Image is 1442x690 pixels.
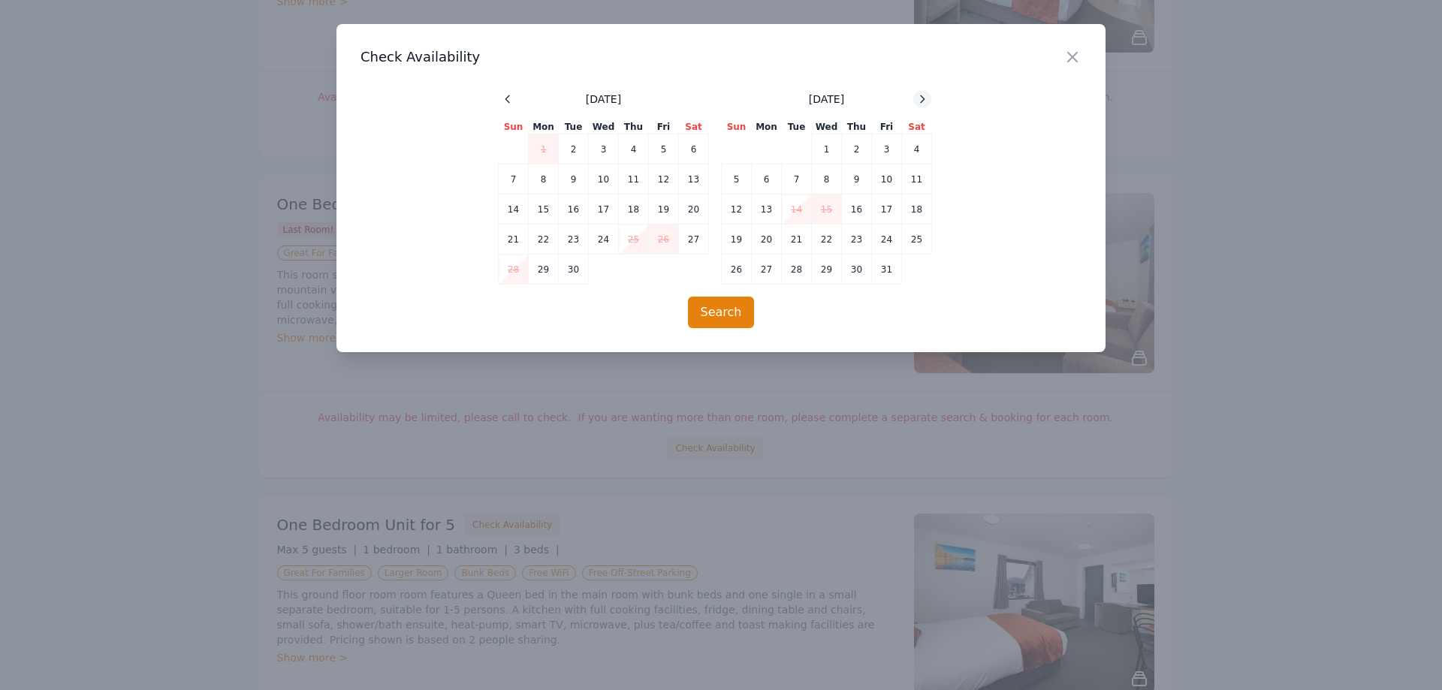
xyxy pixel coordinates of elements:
th: Tue [559,120,589,134]
td: 3 [872,134,902,164]
td: 17 [872,194,902,224]
th: Thu [619,120,649,134]
th: Fri [649,120,679,134]
td: 20 [752,224,782,255]
td: 27 [752,255,782,285]
td: 19 [649,194,679,224]
td: 18 [619,194,649,224]
th: Sat [679,120,709,134]
td: 4 [902,134,932,164]
th: Wed [812,120,842,134]
td: 23 [559,224,589,255]
th: Tue [782,120,812,134]
td: 29 [529,255,559,285]
th: Mon [752,120,782,134]
td: 16 [842,194,872,224]
td: 10 [872,164,902,194]
td: 18 [902,194,932,224]
td: 9 [559,164,589,194]
td: 15 [529,194,559,224]
td: 11 [619,164,649,194]
th: Sun [499,120,529,134]
td: 10 [589,164,619,194]
td: 20 [679,194,709,224]
td: 21 [499,224,529,255]
th: Fri [872,120,902,134]
td: 30 [559,255,589,285]
td: 14 [782,194,812,224]
td: 8 [529,164,559,194]
td: 31 [872,255,902,285]
td: 12 [722,194,752,224]
td: 1 [529,134,559,164]
td: 14 [499,194,529,224]
td: 5 [649,134,679,164]
td: 1 [812,134,842,164]
th: Sun [722,120,752,134]
td: 2 [842,134,872,164]
td: 24 [872,224,902,255]
td: 22 [529,224,559,255]
td: 27 [679,224,709,255]
td: 9 [842,164,872,194]
td: 19 [722,224,752,255]
td: 8 [812,164,842,194]
td: 24 [589,224,619,255]
td: 15 [812,194,842,224]
td: 4 [619,134,649,164]
td: 6 [679,134,709,164]
h3: Check Availability [360,48,1081,66]
th: Mon [529,120,559,134]
td: 25 [902,224,932,255]
span: [DATE] [809,92,844,107]
td: 22 [812,224,842,255]
td: 2 [559,134,589,164]
td: 7 [782,164,812,194]
span: [DATE] [586,92,621,107]
td: 17 [589,194,619,224]
button: Search [688,297,755,328]
td: 13 [679,164,709,194]
td: 26 [649,224,679,255]
td: 12 [649,164,679,194]
td: 16 [559,194,589,224]
td: 29 [812,255,842,285]
td: 5 [722,164,752,194]
th: Thu [842,120,872,134]
td: 21 [782,224,812,255]
td: 6 [752,164,782,194]
td: 7 [499,164,529,194]
td: 23 [842,224,872,255]
td: 25 [619,224,649,255]
td: 28 [782,255,812,285]
td: 28 [499,255,529,285]
td: 13 [752,194,782,224]
td: 11 [902,164,932,194]
td: 30 [842,255,872,285]
td: 26 [722,255,752,285]
th: Sat [902,120,932,134]
th: Wed [589,120,619,134]
td: 3 [589,134,619,164]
